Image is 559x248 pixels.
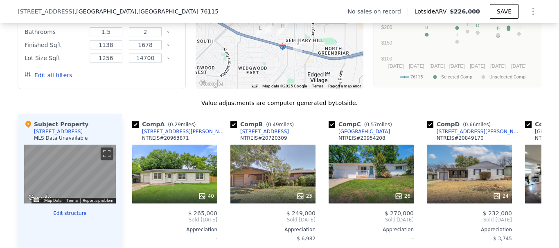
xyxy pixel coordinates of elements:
[198,78,225,89] img: Google
[329,217,414,223] span: Sold [DATE]
[188,210,217,217] span: $ 265,000
[132,217,217,223] span: Sold [DATE]
[381,40,392,46] text: $150
[293,39,302,53] div: 5401 Wayside Ave
[167,57,170,60] button: Clear
[24,210,116,217] button: Edit structure
[142,128,227,135] div: [STREET_ADDRESS][PERSON_NAME]
[427,226,512,233] div: Appreciation
[296,192,312,200] div: 23
[507,19,510,24] text: C
[252,84,257,87] button: Keyboard shortcuts
[460,122,494,127] span: ( miles)
[490,4,518,19] button: SAVE
[338,128,390,135] div: [GEOGRAPHIC_DATA]
[25,39,85,51] div: Finished Sqft
[427,217,512,223] span: Sold [DATE]
[329,226,414,233] div: Appreciation
[240,128,289,135] div: [STREET_ADDRESS]
[25,52,85,64] div: Lot Size Sqft
[449,63,465,69] text: [DATE]
[230,120,297,128] div: Comp B
[497,26,500,31] text: F
[489,74,525,80] text: Unselected Comp
[230,128,289,135] a: [STREET_ADDRESS]
[450,8,480,15] span: $226,000
[517,25,521,29] text: H
[262,84,307,88] span: Map data ©2025 Google
[132,120,199,128] div: Comp A
[394,192,410,200] div: 26
[24,145,116,203] div: Map
[312,84,323,88] a: Terms (opens in new tab)
[388,63,404,69] text: [DATE]
[329,233,414,244] div: -
[385,210,414,217] span: $ 270,000
[278,22,287,36] div: 2801 Sadler Ave
[240,135,287,141] div: NTREIS # 20720309
[198,192,214,200] div: 40
[381,56,392,62] text: $100
[366,122,377,127] span: 0.57
[282,17,291,31] div: 4921 Lubbock Ave
[66,198,78,203] a: Terms (opens in new tab)
[490,63,506,69] text: [DATE]
[410,74,423,80] text: 76115
[493,236,512,241] span: $ 3,745
[525,3,541,20] button: Show Options
[18,99,541,107] div: Value adjustments are computer generated by Lotside .
[269,20,278,34] div: 5005 Stadium Dr
[230,226,316,233] div: Appreciation
[441,74,472,80] text: Selected Comp
[34,128,83,135] div: [STREET_ADDRESS]
[328,84,361,88] a: Report a map error
[496,25,500,30] text: G
[476,23,479,28] text: L
[26,193,53,203] a: Open this area in Google Maps (opens a new window)
[167,44,170,47] button: Clear
[425,25,428,30] text: B
[26,193,53,203] img: Google
[329,120,395,128] div: Comp C
[132,128,227,135] a: [STREET_ADDRESS][PERSON_NAME]
[25,26,85,38] div: Bathrooms
[286,210,316,217] span: $ 249,000
[170,122,181,127] span: 0.29
[25,71,72,79] button: Edit all filters
[268,122,279,127] span: 0.49
[142,135,189,141] div: NTREIS # 20963871
[198,78,225,89] a: Open this area in Google Maps (opens a new window)
[101,147,113,160] button: Toggle fullscreen view
[493,192,509,200] div: 24
[132,233,217,244] div: -
[437,135,484,141] div: NTREIS # 20849170
[467,22,468,27] text: I
[167,31,170,34] button: Clear
[437,128,522,135] div: [STREET_ADDRESS][PERSON_NAME]
[34,198,39,202] button: Keyboard shortcuts
[348,7,408,16] div: No sales on record
[266,18,275,32] div: 4937 Stadium Dr
[465,122,476,127] span: 0.66
[361,122,395,127] span: ( miles)
[511,63,527,69] text: [DATE]
[381,25,392,30] text: $200
[230,217,316,223] span: Sold [DATE]
[24,145,116,203] div: Street View
[415,7,450,16] span: Lotside ARV
[132,226,217,233] div: Appreciation
[427,120,494,128] div: Comp D
[83,198,113,203] a: Report a problem
[263,122,297,127] span: ( miles)
[429,63,445,69] text: [DATE]
[34,135,88,141] div: MLS Data Unavailable
[427,128,522,135] a: [STREET_ADDRESS][PERSON_NAME]
[256,24,265,38] div: 3533 Westfield Ave
[297,236,316,241] span: $ 6,982
[483,210,512,217] span: $ 232,000
[338,135,385,141] div: NTREIS # 20954208
[470,63,485,69] text: [DATE]
[456,32,458,37] text: J
[136,8,219,15] span: , [GEOGRAPHIC_DATA] 76115
[165,122,199,127] span: ( miles)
